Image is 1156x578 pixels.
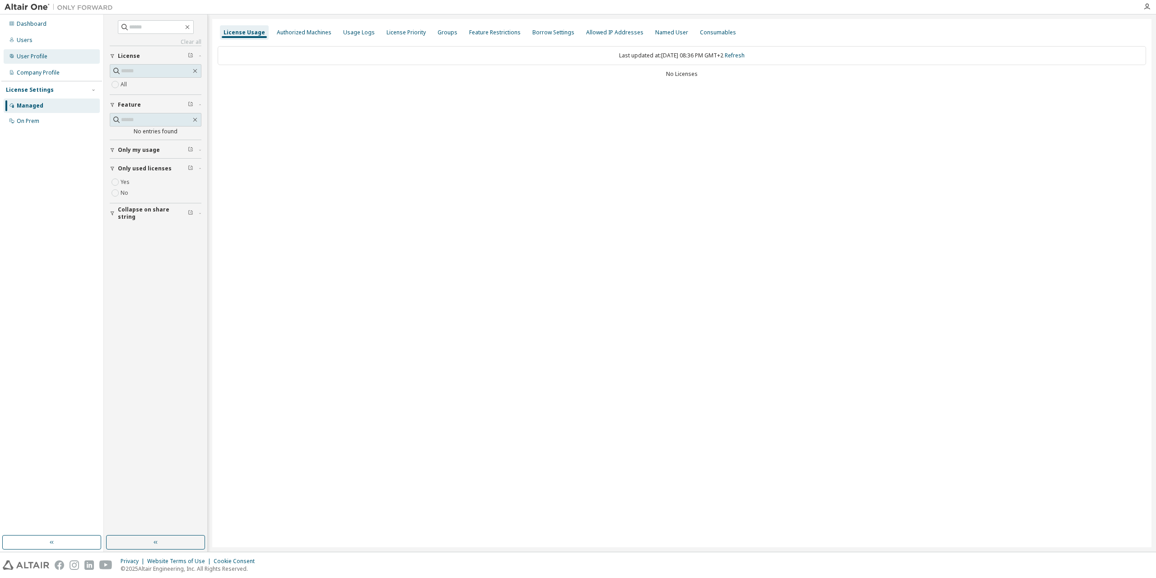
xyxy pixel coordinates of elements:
div: Authorized Machines [277,29,331,36]
div: Groups [438,29,457,36]
div: Cookie Consent [214,558,260,565]
div: No Licenses [218,70,1146,78]
img: facebook.svg [55,560,64,570]
div: Dashboard [17,20,47,28]
span: Only used licenses [118,165,172,172]
label: Yes [121,177,131,188]
img: youtube.svg [99,560,112,570]
label: All [121,79,129,90]
button: Only used licenses [110,159,201,179]
img: linkedin.svg [84,560,94,570]
div: License Usage [224,29,265,36]
div: Managed [17,102,43,109]
a: Refresh [725,52,745,59]
img: altair_logo.svg [3,560,49,570]
div: Allowed IP Addresses [586,29,643,36]
span: License [118,52,140,60]
a: Clear all [110,38,201,46]
div: User Profile [17,53,47,60]
span: Collapse on share string [118,206,188,221]
span: Clear filter [188,101,193,108]
label: No [121,188,130,198]
div: On Prem [17,117,39,125]
span: Clear filter [188,146,193,154]
img: Altair One [5,3,117,12]
div: Last updated at: [DATE] 08:36 PM GMT+2 [218,46,1146,65]
div: Feature Restrictions [469,29,521,36]
button: Feature [110,95,201,115]
button: License [110,46,201,66]
div: Company Profile [17,69,60,76]
div: License Settings [6,86,54,94]
p: © 2025 Altair Engineering, Inc. All Rights Reserved. [121,565,260,573]
div: Usage Logs [343,29,375,36]
div: Privacy [121,558,147,565]
span: Clear filter [188,52,193,60]
span: Clear filter [188,210,193,217]
div: Named User [655,29,688,36]
span: Only my usage [118,146,160,154]
div: License Priority [387,29,426,36]
img: instagram.svg [70,560,79,570]
span: Feature [118,101,141,108]
button: Only my usage [110,140,201,160]
div: No entries found [110,128,201,135]
button: Collapse on share string [110,203,201,223]
div: Website Terms of Use [147,558,214,565]
div: Consumables [700,29,736,36]
div: Borrow Settings [532,29,574,36]
div: Users [17,37,33,44]
span: Clear filter [188,165,193,172]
